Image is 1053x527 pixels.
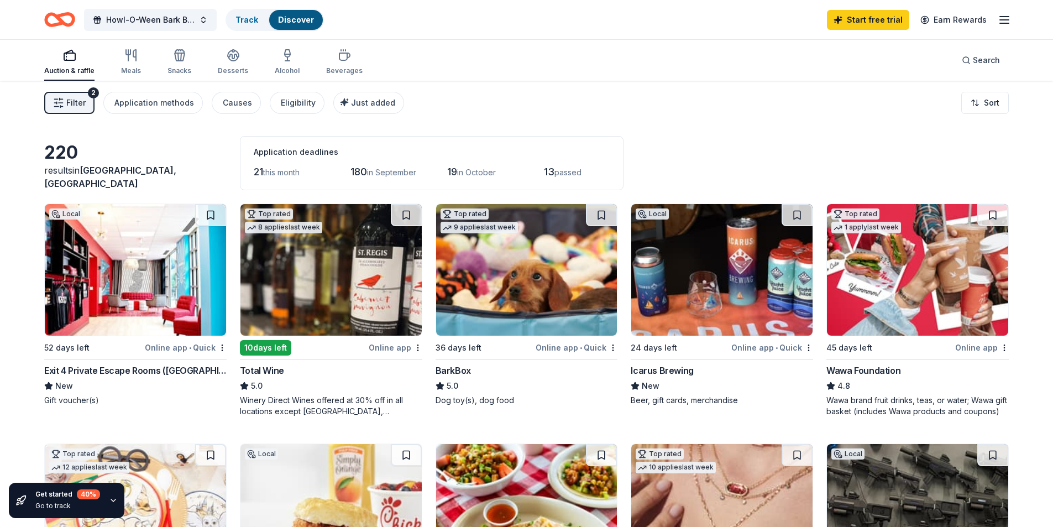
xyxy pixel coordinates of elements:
[167,66,191,75] div: Snacks
[240,395,422,417] div: Winery Direct Wines offered at 30% off in all locations except [GEOGRAPHIC_DATA], [GEOGRAPHIC_DAT...
[554,168,581,177] span: passed
[44,7,75,33] a: Home
[44,44,95,81] button: Auction & raffle
[961,92,1009,114] button: Sort
[275,66,300,75] div: Alcohol
[44,66,95,75] div: Auction & raffle
[263,168,300,177] span: this month
[212,92,261,114] button: Causes
[106,13,195,27] span: Howl-O-Ween Bark Bash
[457,168,496,177] span: in October
[436,395,618,406] div: Dog toy(s), dog food
[636,462,716,473] div: 10 applies last week
[776,343,778,352] span: •
[544,166,554,178] span: 13
[826,341,872,354] div: 45 days left
[189,343,191,352] span: •
[826,364,900,377] div: Wawa Foundation
[49,462,129,473] div: 12 applies last week
[436,204,617,336] img: Image for BarkBox
[226,9,324,31] button: TrackDiscover
[44,165,176,189] span: [GEOGRAPHIC_DATA], [GEOGRAPHIC_DATA]
[240,204,422,336] img: Image for Total Wine
[77,489,100,499] div: 40 %
[35,502,100,510] div: Go to track
[441,208,489,220] div: Top rated
[84,9,217,31] button: Howl-O-Ween Bark Bash
[441,222,518,233] div: 9 applies last week
[44,165,176,189] span: in
[953,49,1009,71] button: Search
[44,204,227,406] a: Image for Exit 4 Private Escape Rooms (Toms River NJ)Local52 days leftOnline app•QuickExit 4 Priv...
[631,395,813,406] div: Beer, gift cards, merchandise
[167,44,191,81] button: Snacks
[636,208,669,220] div: Local
[631,204,813,336] img: Image for Icarus Brewing
[436,204,618,406] a: Image for BarkBoxTop rated9 applieslast week36 days leftOnline app•QuickBarkBox5.0Dog toy(s), dog...
[827,204,1008,336] img: Image for Wawa Foundation
[831,448,865,460] div: Local
[245,222,322,233] div: 8 applies last week
[223,96,252,109] div: Causes
[88,87,99,98] div: 2
[121,44,141,81] button: Meals
[831,222,901,233] div: 1 apply last week
[55,379,73,393] span: New
[245,208,293,220] div: Top rated
[240,364,284,377] div: Total Wine
[45,204,226,336] img: Image for Exit 4 Private Escape Rooms (Toms River NJ)
[251,379,263,393] span: 5.0
[270,92,324,114] button: Eligibility
[49,208,82,220] div: Local
[580,343,582,352] span: •
[436,341,481,354] div: 36 days left
[245,448,278,460] div: Local
[536,341,617,354] div: Online app Quick
[436,364,471,377] div: BarkBox
[44,142,227,164] div: 220
[831,208,879,220] div: Top rated
[218,66,248,75] div: Desserts
[350,166,367,178] span: 180
[914,10,993,30] a: Earn Rewards
[826,395,1009,417] div: Wawa brand fruit drinks, teas, or water; Wawa gift basket (includes Wawa products and coupons)
[44,395,227,406] div: Gift voucher(s)
[121,66,141,75] div: Meals
[254,166,263,178] span: 21
[984,96,999,109] span: Sort
[631,341,677,354] div: 24 days left
[114,96,194,109] div: Application methods
[447,166,457,178] span: 19
[66,96,86,109] span: Filter
[731,341,813,354] div: Online app Quick
[369,341,422,354] div: Online app
[281,96,316,109] div: Eligibility
[955,341,1009,354] div: Online app
[826,204,1009,417] a: Image for Wawa FoundationTop rated1 applylast week45 days leftOnline appWawa Foundation4.8Wawa br...
[973,54,1000,67] span: Search
[326,66,363,75] div: Beverages
[642,379,659,393] span: New
[44,92,95,114] button: Filter2
[275,44,300,81] button: Alcohol
[367,168,416,177] span: in September
[333,92,404,114] button: Just added
[49,448,97,460] div: Top rated
[447,379,458,393] span: 5.0
[145,341,227,354] div: Online app Quick
[44,164,227,190] div: results
[837,379,850,393] span: 4.8
[44,341,90,354] div: 52 days left
[235,15,258,24] a: Track
[827,10,909,30] a: Start free trial
[103,92,203,114] button: Application methods
[278,15,314,24] a: Discover
[240,340,291,356] div: 10 days left
[254,145,610,159] div: Application deadlines
[351,98,395,107] span: Just added
[35,489,100,499] div: Get started
[326,44,363,81] button: Beverages
[44,364,227,377] div: Exit 4 Private Escape Rooms ([GEOGRAPHIC_DATA])
[631,364,693,377] div: Icarus Brewing
[631,204,813,406] a: Image for Icarus BrewingLocal24 days leftOnline app•QuickIcarus BrewingNewBeer, gift cards, merch...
